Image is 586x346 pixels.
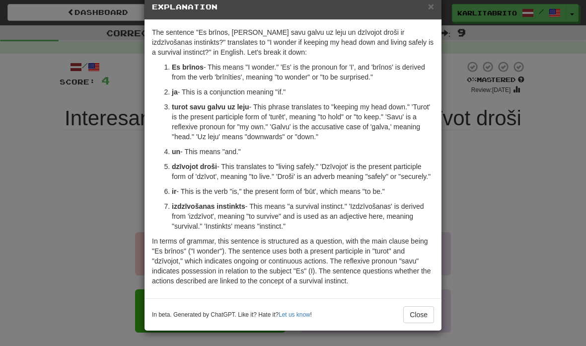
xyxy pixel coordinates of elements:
p: - This means "a survival instinct." 'Izdzīvošanas' is derived from 'izdzīvot', meaning "to surviv... [172,201,434,231]
a: Let us know [279,311,310,318]
strong: Es brīnos [172,63,204,71]
p: - This is a conjunction meaning "if." [172,87,434,97]
button: Close [428,1,434,11]
strong: izdzīvošanas instinkts [172,202,245,210]
h5: Explanation [152,2,434,12]
strong: turot savu galvu uz leju [172,103,249,111]
strong: un [172,148,180,156]
p: - This phrase translates to "keeping my head down." 'Turot' is the present participle form of 'tu... [172,102,434,142]
p: - This is the verb "is," the present form of 'būt', which means "to be." [172,186,434,196]
p: - This means "and." [172,147,434,157]
small: In beta. Generated by ChatGPT. Like it? Hate it? ! [152,311,312,319]
p: In terms of grammar, this sentence is structured as a question, with the main clause being "Es br... [152,236,434,286]
span: × [428,0,434,12]
button: Close [403,306,434,323]
strong: ir [172,187,176,195]
strong: ja [172,88,178,96]
strong: dzīvojot droši [172,163,217,171]
p: - This means "I wonder." 'Es' is the pronoun for 'I', and 'brīnos' is derived from the verb 'brīn... [172,62,434,82]
p: - This translates to "living safely." 'Dzīvojot' is the present participle form of 'dzīvot', mean... [172,162,434,181]
p: The sentence "Es brīnos, [PERSON_NAME] savu galvu uz leju un dzīvojot droši ir izdzīvošanas insti... [152,27,434,57]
